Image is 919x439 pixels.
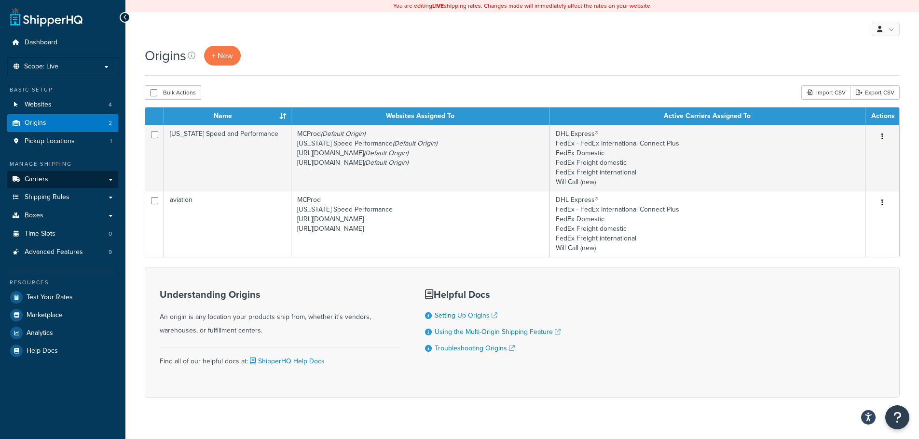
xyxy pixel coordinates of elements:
[109,101,112,109] span: 4
[7,133,118,150] a: Pickup Locations 1
[393,138,437,148] i: (Default Origin)
[364,158,408,168] i: (Default Origin)
[7,225,118,243] li: Time Slots
[435,310,497,320] a: Setting Up Origins
[7,243,118,261] a: Advanced Features 9
[550,125,865,191] td: DHL Express® FedEx - FedEx International Connect Plus FedEx Domestic FedEx Freight domestic FedEx...
[550,191,865,257] td: DHL Express® FedEx - FedEx International Connect Plus FedEx Domestic FedEx Freight domestic FedEx...
[435,343,515,353] a: Troubleshooting Origins
[7,160,118,168] div: Manage Shipping
[110,137,112,146] span: 1
[145,85,201,100] button: Bulk Actions
[27,329,53,337] span: Analytics
[204,46,241,66] a: + New
[801,85,850,100] div: Import CSV
[10,7,82,27] a: ShipperHQ Home
[109,119,112,127] span: 2
[550,107,865,125] th: Active Carriers Assigned To
[27,293,73,302] span: Test Your Rates
[7,188,118,206] a: Shipping Rules
[212,50,233,61] span: + New
[432,1,444,10] b: LIVE
[7,96,118,114] a: Websites 4
[291,125,550,191] td: MCProd [US_STATE] Speed Performance [URL][DOMAIN_NAME] [URL][DOMAIN_NAME]
[160,347,401,368] div: Find all of our helpful docs at:
[27,311,63,319] span: Marketplace
[885,405,909,429] button: Open Resource Center
[7,114,118,132] li: Origins
[7,243,118,261] li: Advanced Features
[25,119,46,127] span: Origins
[850,85,900,100] a: Export CSV
[7,86,118,94] div: Basic Setup
[145,46,186,65] h1: Origins
[248,356,325,366] a: ShipperHQ Help Docs
[7,34,118,52] a: Dashboard
[7,96,118,114] li: Websites
[160,289,401,337] div: An origin is any location your products ship from, whether it's vendors, warehouses, or fulfillme...
[425,289,561,300] h3: Helpful Docs
[164,107,291,125] th: Name : activate to sort column ascending
[164,125,291,191] td: [US_STATE] Speed and Performance
[7,289,118,306] a: Test Your Rates
[7,207,118,225] a: Boxes
[24,63,58,71] span: Scope: Live
[291,107,550,125] th: Websites Assigned To
[865,107,899,125] th: Actions
[7,171,118,188] a: Carriers
[321,129,365,139] i: (Default Origin)
[160,289,401,300] h3: Understanding Origins
[164,191,291,257] td: aviation
[25,230,55,238] span: Time Slots
[27,347,58,355] span: Help Docs
[364,148,408,158] i: (Default Origin)
[109,248,112,256] span: 9
[7,342,118,359] a: Help Docs
[25,137,75,146] span: Pickup Locations
[7,133,118,150] li: Pickup Locations
[7,225,118,243] a: Time Slots 0
[25,175,48,184] span: Carriers
[25,248,83,256] span: Advanced Features
[25,212,43,220] span: Boxes
[7,279,118,287] div: Resources
[109,230,112,238] span: 0
[25,101,52,109] span: Websites
[7,306,118,324] a: Marketplace
[291,191,550,257] td: MCProd [US_STATE] Speed Performance [URL][DOMAIN_NAME] [URL][DOMAIN_NAME]
[25,193,69,201] span: Shipping Rules
[7,324,118,342] a: Analytics
[7,114,118,132] a: Origins 2
[25,39,57,47] span: Dashboard
[435,327,561,337] a: Using the Multi-Origin Shipping Feature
